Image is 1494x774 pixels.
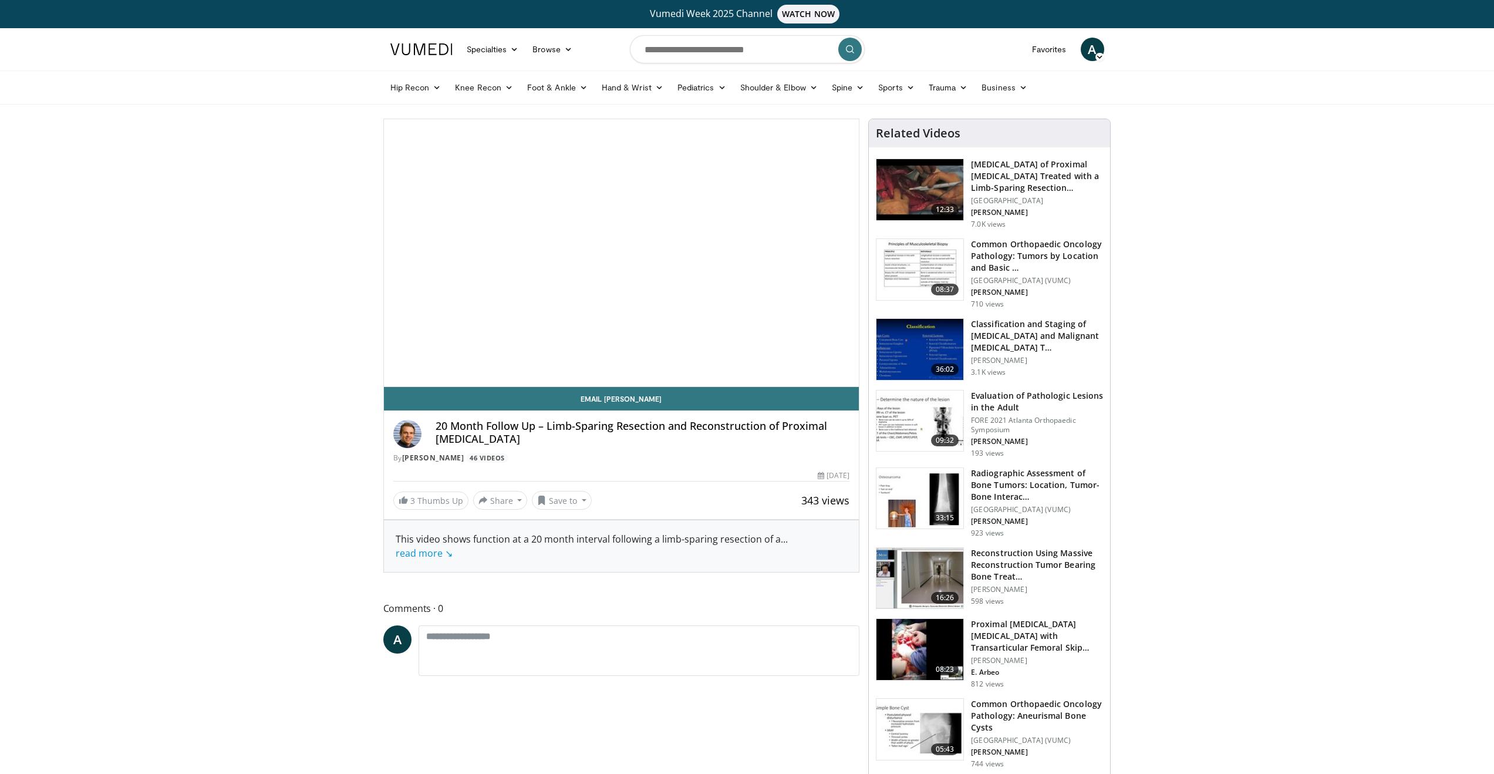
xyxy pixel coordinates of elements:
[971,299,1004,309] p: 710 views
[532,491,592,510] button: Save to
[876,159,963,220] img: 38735_0004_3.png.150x105_q85_crop-smart_upscale.jpg
[876,318,1103,381] a: 36:02 Classification and Staging of [MEDICAL_DATA] and Malignant [MEDICAL_DATA] T… [PERSON_NAME] ...
[384,387,859,410] a: Email [PERSON_NAME]
[971,748,1103,757] p: [PERSON_NAME]
[971,679,1004,689] p: 812 views
[393,420,421,448] img: Avatar
[971,416,1103,435] p: FORE 2021 Atlanta Orthopaedic Symposium
[971,618,1103,654] h3: Proximal [MEDICAL_DATA] [MEDICAL_DATA] with Transarticular Femoral Skip Metasta…
[971,505,1103,514] p: [GEOGRAPHIC_DATA] (VUMC)
[876,239,963,300] img: dd506d71-09bb-4006-8a40-1977b092a07b.150x105_q85_crop-smart_upscale.jpg
[931,204,959,216] span: 12:33
[1025,38,1074,61] a: Favorites
[971,368,1006,377] p: 3.1K views
[670,76,733,99] a: Pediatrics
[390,43,453,55] img: VuMedi Logo
[876,390,1103,458] a: 09:32 Evaluation of Pathologic Lesions in the Adult FORE 2021 Atlanta Orthopaedic Symposium [PERS...
[473,491,528,510] button: Share
[876,547,1103,610] a: 16:26 Reconstruction Using Massive Reconstruction Tumor Bearing Bone Treat… [PERSON_NAME] 598 views
[876,468,963,529] img: 6fe807fa-f607-4f12-930c-2836b3ee9fb9.150x105_q85_crop-smart_upscale.jpg
[971,529,1004,538] p: 923 views
[971,288,1103,297] p: [PERSON_NAME]
[1081,38,1104,61] a: A
[801,493,849,507] span: 343 views
[971,318,1103,354] h3: Classification and Staging of [MEDICAL_DATA] and Malignant [MEDICAL_DATA] T…
[931,512,959,524] span: 33:15
[876,618,1103,689] a: 08:23 Proximal [MEDICAL_DATA] [MEDICAL_DATA] with Transarticular Femoral Skip Metasta… [PERSON_NA...
[396,547,453,560] a: read more ↘
[971,449,1004,458] p: 193 views
[971,437,1103,446] p: [PERSON_NAME]
[520,76,595,99] a: Foot & Ankle
[971,196,1103,206] p: [GEOGRAPHIC_DATA]
[876,698,1103,769] a: 05:43 Common Orthopaedic Oncology Pathology: Aneurismal Bone Cysts [GEOGRAPHIC_DATA] (VUMC) [PERS...
[876,391,963,452] img: ced51d77-eb90-4bb4-9f62-63b7d57146a7.150x105_q85_crop-smart_upscale.jpg
[971,698,1103,733] h3: Common Orthopaedic Oncology Pathology: Aneurismal Bone Cysts
[825,76,871,99] a: Spine
[410,495,415,506] span: 3
[733,76,825,99] a: Shoulder & Elbow
[525,38,579,61] a: Browse
[971,467,1103,503] h3: Radiographic Assessment of Bone Tumors: Location, Tumor-Bone Interac…
[777,5,839,23] span: WATCH NOW
[876,126,960,140] h4: Related Videos
[466,453,509,463] a: 46 Videos
[931,284,959,295] span: 08:37
[871,76,922,99] a: Sports
[971,547,1103,583] h3: Reconstruction Using Massive Reconstruction Tumor Bearing Bone Treat…
[971,159,1103,194] h3: [MEDICAL_DATA] of Proximal [MEDICAL_DATA] Treated with a Limb-Sparing Resection…
[818,470,849,481] div: [DATE]
[971,656,1103,665] p: [PERSON_NAME]
[931,435,959,446] span: 09:32
[876,619,963,680] img: 7c26bc0c-7e15-4cd4-8591-92221f8bbc01.150x105_q85_crop-smart_upscale.jpg
[876,467,1103,538] a: 33:15 Radiographic Assessment of Bone Tumors: Location, Tumor-Bone Interac… [GEOGRAPHIC_DATA] (VU...
[396,532,848,560] div: This video shows function at a 20 month interval following a limb-sparing resection of a
[974,76,1034,99] a: Business
[876,319,963,380] img: pW-i0YdWuT_ETL3n4xMDoxOjA4MTsiGN.150x105_q85_crop-smart_upscale.jpg
[392,5,1102,23] a: Vumedi Week 2025 ChannelWATCH NOW
[971,736,1103,745] p: [GEOGRAPHIC_DATA] (VUMC)
[460,38,526,61] a: Specialties
[384,119,859,387] video-js: Video Player
[971,759,1004,769] p: 744 views
[876,238,1103,309] a: 08:37 Common Orthopaedic Oncology Pathology: Tumors by Location and Basic … [GEOGRAPHIC_DATA] (VU...
[971,597,1004,606] p: 598 views
[876,699,963,760] img: 1e9f17df-076a-4c53-9f9a-0519a8adfd87.150x105_q85_crop-smart_upscale.jpg
[595,76,670,99] a: Hand & Wrist
[402,453,464,463] a: [PERSON_NAME]
[971,208,1103,217] p: [PERSON_NAME]
[931,364,959,375] span: 36:02
[393,492,468,510] a: 3 Thumbs Up
[396,533,788,560] span: ...
[971,356,1103,365] p: [PERSON_NAME]
[971,238,1103,274] h3: Common Orthopaedic Oncology Pathology: Tumors by Location and Basic …
[971,517,1103,526] p: [PERSON_NAME]
[436,420,850,445] h4: 20 Month Follow Up – Limb-Sparing Resection and Reconstruction of Proximal [MEDICAL_DATA]
[383,625,412,654] a: A
[931,743,959,755] span: 05:43
[931,664,959,675] span: 08:23
[971,390,1103,413] h3: Evaluation of Pathologic Lesions in the Adult
[876,159,1103,229] a: 12:33 [MEDICAL_DATA] of Proximal [MEDICAL_DATA] Treated with a Limb-Sparing Resection… [GEOGRAPHI...
[931,592,959,604] span: 16:26
[383,601,860,616] span: Comments 0
[448,76,520,99] a: Knee Recon
[971,220,1006,229] p: 7.0K views
[383,76,448,99] a: Hip Recon
[876,548,963,609] img: 71e277cc-f5a5-4856-a652-194283177425.150x105_q85_crop-smart_upscale.jpg
[393,453,850,463] div: By
[971,585,1103,594] p: [PERSON_NAME]
[971,668,1103,677] p: E. Arbeo
[971,276,1103,285] p: [GEOGRAPHIC_DATA] (VUMC)
[630,35,865,63] input: Search topics, interventions
[922,76,975,99] a: Trauma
